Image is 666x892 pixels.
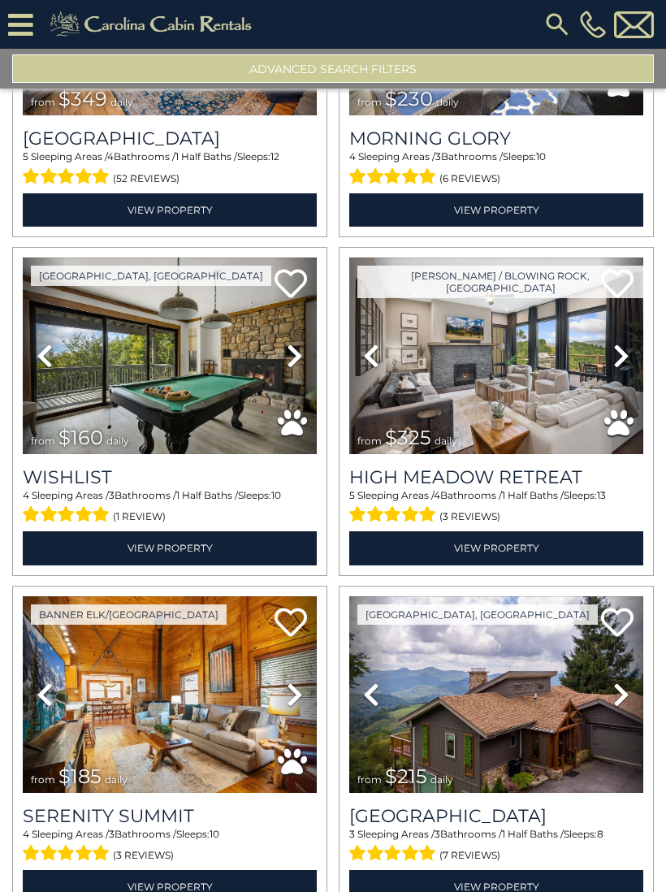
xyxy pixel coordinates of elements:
[434,489,440,501] span: 4
[109,489,115,501] span: 3
[536,150,546,162] span: 10
[439,506,500,527] span: (3 reviews)
[105,773,128,786] span: daily
[41,8,266,41] img: Khaki-logo.png
[23,805,317,827] a: Serenity Summit
[385,87,433,110] span: $230
[109,828,115,840] span: 3
[23,531,317,565] a: View Property
[349,149,643,188] div: Sleeping Areas / Bathrooms / Sleeps:
[31,604,227,625] a: Banner Elk/[GEOGRAPHIC_DATA]
[357,773,382,786] span: from
[576,11,610,38] a: [PHONE_NUMBER]
[23,828,29,840] span: 4
[502,489,564,501] span: 1 Half Baths /
[107,150,114,162] span: 4
[357,266,643,298] a: [PERSON_NAME] / Blowing Rock, [GEOGRAPHIC_DATA]
[349,466,643,488] a: High Meadow Retreat
[349,488,643,527] div: Sleeping Areas / Bathrooms / Sleeps:
[23,827,317,866] div: Sleeping Areas / Bathrooms / Sleeps:
[349,128,643,149] a: Morning Glory
[58,87,107,110] span: $349
[23,128,317,149] h3: Diamond Creek Lodge
[349,531,643,565] a: View Property
[435,150,441,162] span: 3
[176,489,238,501] span: 1 Half Baths /
[58,426,103,449] span: $160
[357,96,382,108] span: from
[597,489,606,501] span: 13
[385,764,427,788] span: $215
[435,828,440,840] span: 3
[270,150,279,162] span: 12
[349,828,355,840] span: 3
[23,150,28,162] span: 5
[349,258,643,455] img: thumbnail_164745638.jpeg
[349,150,356,162] span: 4
[275,606,307,641] a: Add to favorites
[23,596,317,794] img: thumbnail_167191056.jpeg
[31,266,271,286] a: [GEOGRAPHIC_DATA], [GEOGRAPHIC_DATA]
[31,773,55,786] span: from
[439,168,500,189] span: (6 reviews)
[113,506,166,527] span: (1 review)
[597,828,603,840] span: 8
[601,606,634,641] a: Add to favorites
[543,10,572,39] img: search-regular.svg
[502,828,564,840] span: 1 Half Baths /
[349,827,643,866] div: Sleeping Areas / Bathrooms / Sleeps:
[58,764,102,788] span: $185
[349,596,643,794] img: thumbnail_167137399.jpeg
[357,604,598,625] a: [GEOGRAPHIC_DATA], [GEOGRAPHIC_DATA]
[23,488,317,527] div: Sleeping Areas / Bathrooms / Sleeps:
[23,193,317,227] a: View Property
[23,258,317,455] img: thumbnail_167104263.jpeg
[349,805,643,827] h3: Grandview Haven
[23,466,317,488] a: Wishlist
[349,489,355,501] span: 5
[349,193,643,227] a: View Property
[113,168,179,189] span: (52 reviews)
[31,96,55,108] span: from
[271,489,281,501] span: 10
[275,267,307,302] a: Add to favorites
[31,435,55,447] span: from
[210,828,219,840] span: 10
[357,435,382,447] span: from
[385,426,431,449] span: $325
[110,96,133,108] span: daily
[113,845,174,866] span: (3 reviews)
[349,805,643,827] a: [GEOGRAPHIC_DATA]
[439,845,500,866] span: (7 reviews)
[430,773,453,786] span: daily
[23,149,317,188] div: Sleeping Areas / Bathrooms / Sleeps:
[23,489,29,501] span: 4
[435,435,457,447] span: daily
[106,435,129,447] span: daily
[23,128,317,149] a: [GEOGRAPHIC_DATA]
[175,150,237,162] span: 1 Half Baths /
[436,96,459,108] span: daily
[12,54,654,83] button: Advanced Search Filters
